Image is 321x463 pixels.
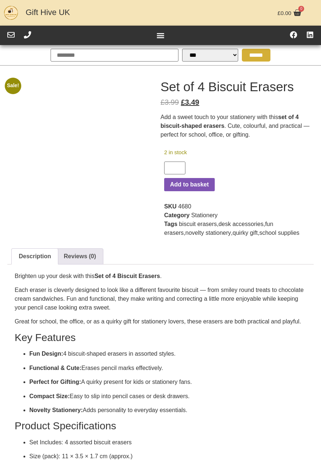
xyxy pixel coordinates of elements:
[290,31,297,38] a: Visit our Facebook Page
[277,10,291,16] bdi: 0.00
[29,379,81,385] strong: Perfect for Gifting:
[191,212,218,218] a: Stationery
[277,10,280,16] span: £
[29,407,83,413] strong: Novelty Stationery:
[233,230,258,236] a: quirky gift
[29,438,306,447] p: Set Includes: 4 assorted biscuit erasers
[164,212,189,218] span: Category
[26,8,70,17] a: Gift Hive UK
[298,6,304,12] span: 0
[24,31,31,38] a: Call Us
[15,317,306,326] p: Great for school, the office, or as a quirky gift for stationery lovers, these erasers are both p...
[164,203,177,210] span: SKU
[164,221,299,236] span: , , , , ,
[179,221,217,227] a: biscuit erasers
[24,31,31,40] div: Call Us
[15,331,306,344] h3: Key Features
[164,148,311,156] p: 2 in stock
[181,98,199,106] bdi: 3.49
[57,249,103,264] a: Reviews (0)
[29,349,306,358] p: 4 biscuit-shaped erasers in assorted styles.
[29,378,306,386] p: A quirky present for kids or stationery fans.
[5,78,21,94] span: Sale!
[160,98,165,106] span: £
[306,31,314,38] a: Find Us On LinkedIn
[181,98,185,106] span: £
[164,162,185,174] input: Product quantity
[29,406,306,415] p: Adds personality to everyday essentials.
[276,7,303,19] a: £0.00 0
[95,273,160,279] strong: Set of 4 Biscuit Erasers
[160,113,317,139] p: Add a sweet touch to your stationery with this . Cute, colourful, and practical — perfect for sch...
[15,420,306,432] h3: Product Specifications
[29,452,306,461] p: Size (pack): 11 × 3.5 × 1.7 cm (approx.)
[15,286,306,312] p: Each eraser is cleverly designed to look like a different favourite biscuit — from smiley round t...
[12,249,58,264] a: Description
[160,80,317,93] h1: Set of 4 Biscuit Erasers
[259,230,299,236] a: school supplies
[15,272,306,281] p: Brighten up your desk with this .
[29,364,306,373] p: Erases pencil marks effectively.
[29,392,306,401] p: Easy to slip into pencil cases or desk drawers.
[160,98,179,106] bdi: 3.99
[185,230,231,236] a: novelty stationery
[7,31,15,38] a: Email Us
[29,365,81,371] strong: Functional & Cute:
[29,351,63,357] strong: Fun Design:
[29,393,70,399] strong: Compact Size:
[164,178,215,191] button: Add to basket
[164,221,177,227] span: Tags
[4,5,18,20] img: GHUK-Site-Icon-2024-2
[155,29,167,41] div: Menu Toggle
[218,221,263,227] a: desk accessories
[178,203,191,210] span: 4680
